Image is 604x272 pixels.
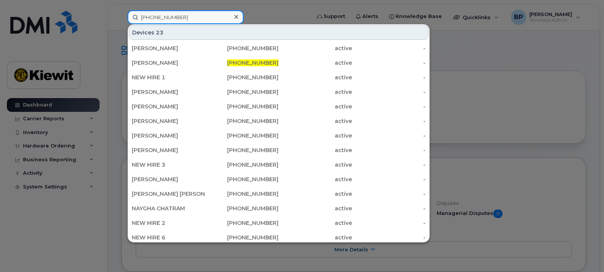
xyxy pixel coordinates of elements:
[352,234,426,241] div: -
[352,117,426,125] div: -
[129,143,429,157] a: [PERSON_NAME][PHONE_NUMBER]active-
[132,234,205,241] div: NEW HIRE 6
[352,161,426,169] div: -
[205,190,279,198] div: [PHONE_NUMBER]
[227,59,278,66] span: [PHONE_NUMBER]
[278,161,352,169] div: active
[278,88,352,96] div: active
[205,88,279,96] div: [PHONE_NUMBER]
[156,29,164,36] span: 23
[129,172,429,186] a: [PERSON_NAME][PHONE_NUMBER]active-
[352,44,426,52] div: -
[352,219,426,227] div: -
[132,74,205,81] div: NEW HIRE 1
[205,44,279,52] div: [PHONE_NUMBER]
[205,234,279,241] div: [PHONE_NUMBER]
[132,190,205,198] div: [PERSON_NAME] [PERSON_NAME]
[278,175,352,183] div: active
[132,44,205,52] div: [PERSON_NAME]
[205,132,279,139] div: [PHONE_NUMBER]
[278,44,352,52] div: active
[132,205,205,212] div: NAYGHA CHATRAM
[129,129,429,143] a: [PERSON_NAME][PHONE_NUMBER]active-
[205,117,279,125] div: [PHONE_NUMBER]
[129,70,429,84] a: NEW HIRE 1[PHONE_NUMBER]active-
[205,205,279,212] div: [PHONE_NUMBER]
[352,103,426,110] div: -
[129,114,429,128] a: [PERSON_NAME][PHONE_NUMBER]active-
[352,88,426,96] div: -
[571,239,598,266] iframe: Messenger Launcher
[205,219,279,227] div: [PHONE_NUMBER]
[129,158,429,172] a: NEW HIRE 3[PHONE_NUMBER]active-
[132,161,205,169] div: NEW HIRE 3
[352,74,426,81] div: -
[278,190,352,198] div: active
[352,175,426,183] div: -
[352,132,426,139] div: -
[352,146,426,154] div: -
[278,146,352,154] div: active
[132,117,205,125] div: [PERSON_NAME]
[129,25,429,40] div: Devices
[129,202,429,215] a: NAYGHA CHATRAM[PHONE_NUMBER]active-
[205,103,279,110] div: [PHONE_NUMBER]
[132,146,205,154] div: [PERSON_NAME]
[278,132,352,139] div: active
[205,146,279,154] div: [PHONE_NUMBER]
[129,187,429,201] a: [PERSON_NAME] [PERSON_NAME][PHONE_NUMBER]active-
[205,74,279,81] div: [PHONE_NUMBER]
[278,59,352,67] div: active
[278,103,352,110] div: active
[205,161,279,169] div: [PHONE_NUMBER]
[352,205,426,212] div: -
[132,59,205,67] div: [PERSON_NAME]
[129,100,429,113] a: [PERSON_NAME][PHONE_NUMBER]active-
[132,88,205,96] div: [PERSON_NAME]
[352,59,426,67] div: -
[132,103,205,110] div: [PERSON_NAME]
[129,216,429,230] a: NEW HIRE 2[PHONE_NUMBER]active-
[278,234,352,241] div: active
[129,85,429,99] a: [PERSON_NAME][PHONE_NUMBER]active-
[352,190,426,198] div: -
[278,205,352,212] div: active
[278,117,352,125] div: active
[129,41,429,55] a: [PERSON_NAME][PHONE_NUMBER]active-
[132,132,205,139] div: [PERSON_NAME]
[278,219,352,227] div: active
[129,231,429,244] a: NEW HIRE 6[PHONE_NUMBER]active-
[132,219,205,227] div: NEW HIRE 2
[278,74,352,81] div: active
[205,175,279,183] div: [PHONE_NUMBER]
[132,175,205,183] div: [PERSON_NAME]
[129,56,429,70] a: [PERSON_NAME][PHONE_NUMBER]active-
